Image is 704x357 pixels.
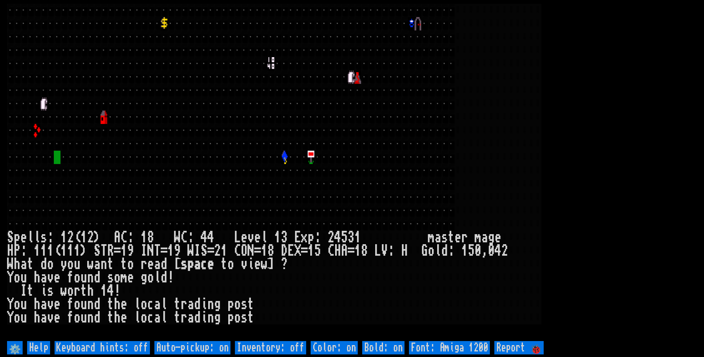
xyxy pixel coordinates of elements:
input: Keyboard hints: off [55,341,150,354]
div: r [74,284,81,298]
div: 9 [174,244,181,258]
div: h [34,271,40,284]
div: r [181,311,187,324]
div: 1 [74,244,81,258]
div: S [7,231,14,244]
div: m [121,271,127,284]
div: o [14,271,20,284]
div: s [241,298,248,311]
div: 2 [328,231,334,244]
div: ( [74,231,81,244]
div: : [127,231,134,244]
div: l [154,271,161,284]
div: w [261,258,268,271]
input: Color: on [311,341,358,354]
div: e [254,258,261,271]
div: 4 [495,244,501,258]
div: a [435,231,441,244]
div: ( [54,244,60,258]
input: Font: Amiga 1200 [409,341,490,354]
div: 8 [268,244,274,258]
div: e [455,231,461,244]
div: n [87,311,94,324]
div: a [40,311,47,324]
div: y [60,258,67,271]
div: E [288,244,294,258]
div: d [161,258,167,271]
div: i [201,311,207,324]
div: d [194,298,201,311]
div: ] [268,258,274,271]
div: e [121,298,127,311]
div: e [147,258,154,271]
div: : [388,244,394,258]
div: 2 [214,244,221,258]
div: g [141,271,147,284]
div: l [134,311,141,324]
div: h [14,258,20,271]
div: 5 [341,231,348,244]
div: p [227,298,234,311]
div: W [174,231,181,244]
div: s [47,284,54,298]
div: e [127,271,134,284]
div: u [20,298,27,311]
div: s [441,231,448,244]
div: d [194,311,201,324]
div: t [174,311,181,324]
div: 1 [34,244,40,258]
div: a [154,298,161,311]
div: V [381,244,388,258]
div: n [87,298,94,311]
div: h [34,298,40,311]
div: ) [81,244,87,258]
div: s [107,271,114,284]
div: a [40,271,47,284]
div: R [107,244,114,258]
div: t [248,298,254,311]
div: e [254,231,261,244]
div: Y [7,298,14,311]
div: m [428,231,435,244]
div: e [207,258,214,271]
div: O [241,244,248,258]
div: n [87,271,94,284]
div: p [187,258,194,271]
div: 4 [207,231,214,244]
div: w [60,284,67,298]
div: s [40,231,47,244]
div: 1 [167,244,174,258]
div: 4 [334,231,341,244]
div: E [294,231,301,244]
div: C [121,231,127,244]
div: 1 [81,231,87,244]
div: e [241,231,248,244]
div: T [154,244,161,258]
div: h [34,311,40,324]
div: a [187,311,194,324]
div: t [221,258,227,271]
div: p [308,231,314,244]
div: t [27,284,34,298]
div: t [121,258,127,271]
div: h [114,311,121,324]
div: L [234,231,241,244]
div: u [81,271,87,284]
div: g [488,231,495,244]
div: u [20,311,27,324]
input: ⚙️ [7,341,23,354]
input: Bold: on [362,341,405,354]
div: 0 [475,244,481,258]
div: o [47,258,54,271]
div: t [174,298,181,311]
div: s [181,258,187,271]
div: e [495,231,501,244]
input: Report 🐞 [494,341,544,354]
div: 1 [67,244,74,258]
div: l [261,231,268,244]
div: H [401,244,408,258]
div: , [481,244,488,258]
div: t [107,311,114,324]
div: w [87,258,94,271]
div: g [214,298,221,311]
